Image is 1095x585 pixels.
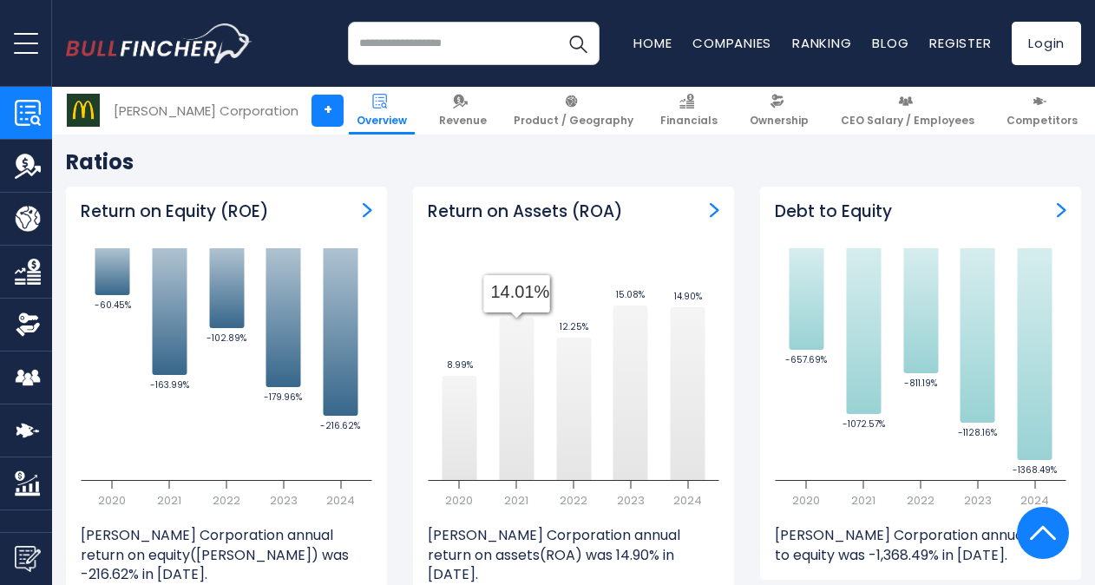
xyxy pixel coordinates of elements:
text: -1368.49% [1013,463,1057,477]
text: -179.96% [264,391,302,404]
text: -1128.16% [958,426,997,439]
text: 8.99% [447,358,473,371]
text: -811.19% [904,377,937,390]
h2: Ratios [66,148,1081,175]
a: + [311,95,344,127]
h3: Return on Assets (ROA) [428,201,623,223]
a: CEO Salary / Employees [833,87,982,135]
a: Companies [692,34,771,52]
a: Blog [872,34,908,52]
text: 2021 [157,492,181,509]
text: -102.89% [207,332,246,345]
h3: Return on Equity (ROE) [81,201,269,223]
a: Product / Geography [506,87,641,135]
h3: Debt to Equity [775,201,892,223]
text: -216.62% [320,419,360,432]
text: 2022 [560,492,587,509]
a: Register [929,34,991,52]
span: Product / Geography [514,114,633,128]
text: -1072.57% [843,417,885,431]
a: Ownership [742,87,816,135]
a: Home [633,34,672,52]
text: 2024 [673,492,702,509]
span: Revenue [439,114,487,128]
text: 2023 [964,492,992,509]
text: 2020 [98,492,126,509]
span: Competitors [1006,114,1078,128]
a: Go to homepage [66,23,252,63]
text: 2022 [213,492,240,509]
text: -657.69% [785,353,827,366]
text: 14.90% [674,290,702,303]
a: Overview [349,87,415,135]
text: 2024 [1020,492,1049,509]
text: 2022 [907,492,934,509]
span: CEO Salary / Employees [841,114,974,128]
img: Ownership [15,312,41,338]
p: [PERSON_NAME] Corporation annual debt to equity was -1,368.49% in [DATE]. [775,526,1066,565]
a: Login [1012,22,1081,65]
a: Financials [652,87,725,135]
a: Return on Equity [363,201,372,218]
text: 14.01% [505,300,529,313]
span: Overview [357,114,407,128]
text: 2020 [445,492,473,509]
span: Ownership [750,114,809,128]
text: 2021 [504,492,528,509]
a: Competitors [999,87,1085,135]
a: Return on Assets [710,201,719,218]
text: 2021 [851,492,875,509]
text: 2020 [792,492,820,509]
span: Financials [660,114,718,128]
text: 2023 [270,492,298,509]
button: Search [556,22,600,65]
a: Debt to Equity [1057,201,1066,218]
a: Ranking [792,34,851,52]
text: -60.45% [95,299,131,312]
div: [PERSON_NAME] Corporation [114,101,298,121]
img: bullfincher logo [66,23,252,63]
p: [PERSON_NAME] Corporation annual return on assets(ROA) was 14.90% in [DATE]. [428,526,719,584]
text: 2024 [326,492,355,509]
p: [PERSON_NAME] Corporation annual return on equity([PERSON_NAME]) was -216.62% in [DATE]. [81,526,372,584]
img: MCD logo [67,94,100,127]
text: 2023 [617,492,645,509]
a: Revenue [431,87,495,135]
text: 15.08% [616,288,645,301]
text: 12.25% [560,320,588,333]
text: -163.99% [150,378,189,391]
